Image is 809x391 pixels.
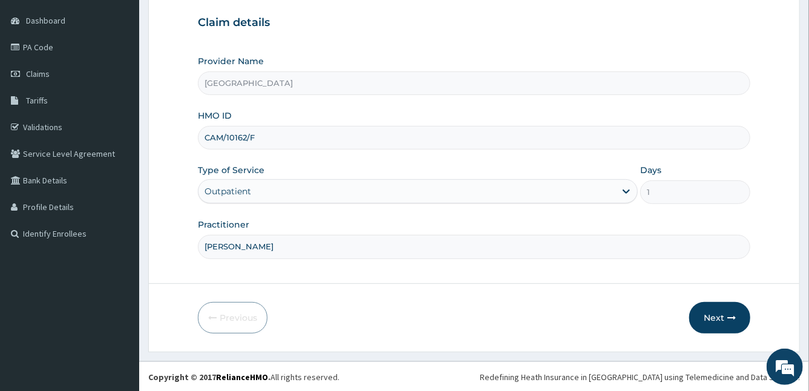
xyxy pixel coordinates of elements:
div: Minimize live chat window [198,6,228,35]
div: Redefining Heath Insurance in [GEOGRAPHIC_DATA] using Telemedicine and Data Science! [480,371,800,383]
span: Dashboard [26,15,65,26]
label: Practitioner [198,218,249,231]
span: Claims [26,68,50,79]
span: We're online! [70,118,167,240]
input: Enter Name [198,235,751,258]
button: Next [689,302,750,333]
label: Provider Name [198,55,264,67]
button: Previous [198,302,267,333]
label: Type of Service [198,164,264,176]
div: Chat with us now [63,68,203,84]
strong: Copyright © 2017 . [148,372,270,383]
input: Enter HMO ID [198,126,751,149]
label: HMO ID [198,110,232,122]
textarea: Type your message and hit 'Enter' [6,261,231,304]
span: Tariffs [26,95,48,106]
div: Outpatient [205,185,251,197]
img: d_794563401_company_1708531726252_794563401 [22,61,49,91]
label: Days [640,164,661,176]
h3: Claim details [198,16,751,30]
a: RelianceHMO [216,372,268,383]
